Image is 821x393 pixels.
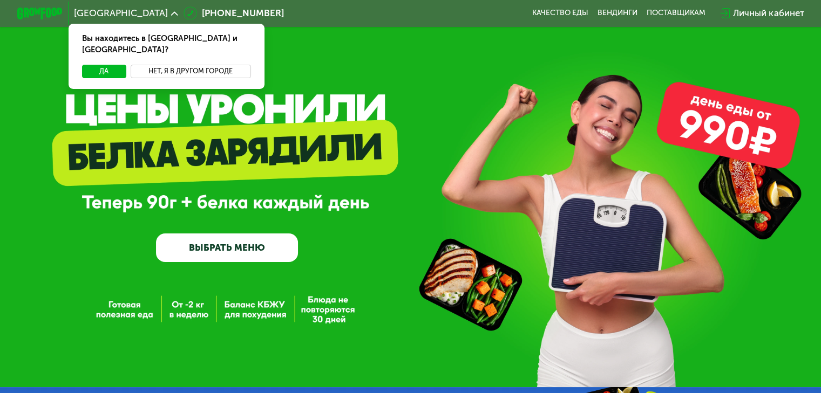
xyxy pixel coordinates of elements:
button: Нет, я в другом городе [131,65,251,78]
div: Вы находитесь в [GEOGRAPHIC_DATA] и [GEOGRAPHIC_DATA]? [69,24,264,65]
a: [PHONE_NUMBER] [184,6,284,20]
a: Качество еды [532,9,588,18]
button: Да [82,65,126,78]
div: поставщикам [647,9,705,18]
a: ВЫБРАТЬ МЕНЮ [156,233,298,262]
div: Личный кабинет [733,6,804,20]
span: [GEOGRAPHIC_DATA] [74,9,168,18]
a: Вендинги [598,9,637,18]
